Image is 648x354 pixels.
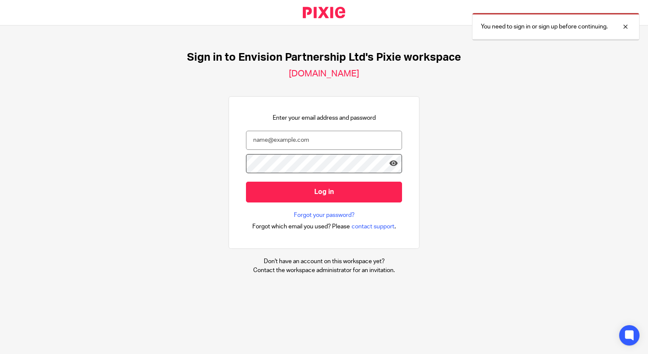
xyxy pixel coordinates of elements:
div: . [252,222,396,231]
h1: Sign in to Envision Partnership Ltd's Pixie workspace [187,51,461,64]
p: Don't have an account on this workspace yet? [253,257,395,266]
span: contact support [352,222,394,231]
p: Enter your email address and password [273,114,376,122]
input: name@example.com [246,131,402,150]
p: You need to sign in or sign up before continuing. [481,22,608,31]
input: Log in [246,182,402,202]
h2: [DOMAIN_NAME] [289,68,359,79]
a: Forgot your password? [294,211,355,219]
p: Contact the workspace administrator for an invitation. [253,266,395,275]
span: Forgot which email you used? Please [252,222,350,231]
